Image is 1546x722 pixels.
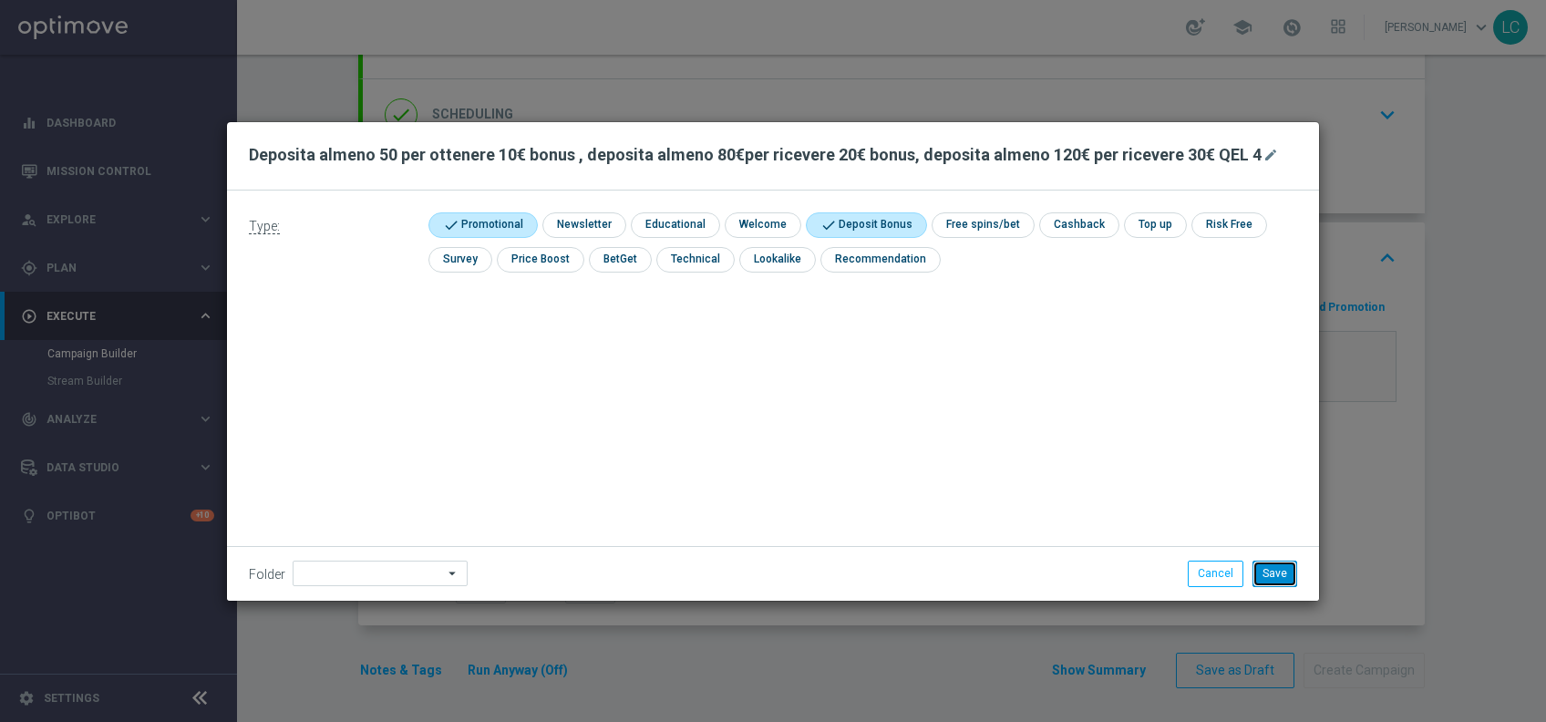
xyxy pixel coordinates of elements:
[249,144,1262,166] h2: Deposita almeno 50 per ottenere 10€ bonus , deposita almeno 80€per ricevere 20€ bonus, deposita a...
[1262,144,1284,166] button: mode_edit
[249,219,280,234] span: Type:
[249,567,285,583] label: Folder
[1188,561,1243,586] button: Cancel
[1252,561,1297,586] button: Save
[1263,148,1278,162] i: mode_edit
[444,562,462,585] i: arrow_drop_down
